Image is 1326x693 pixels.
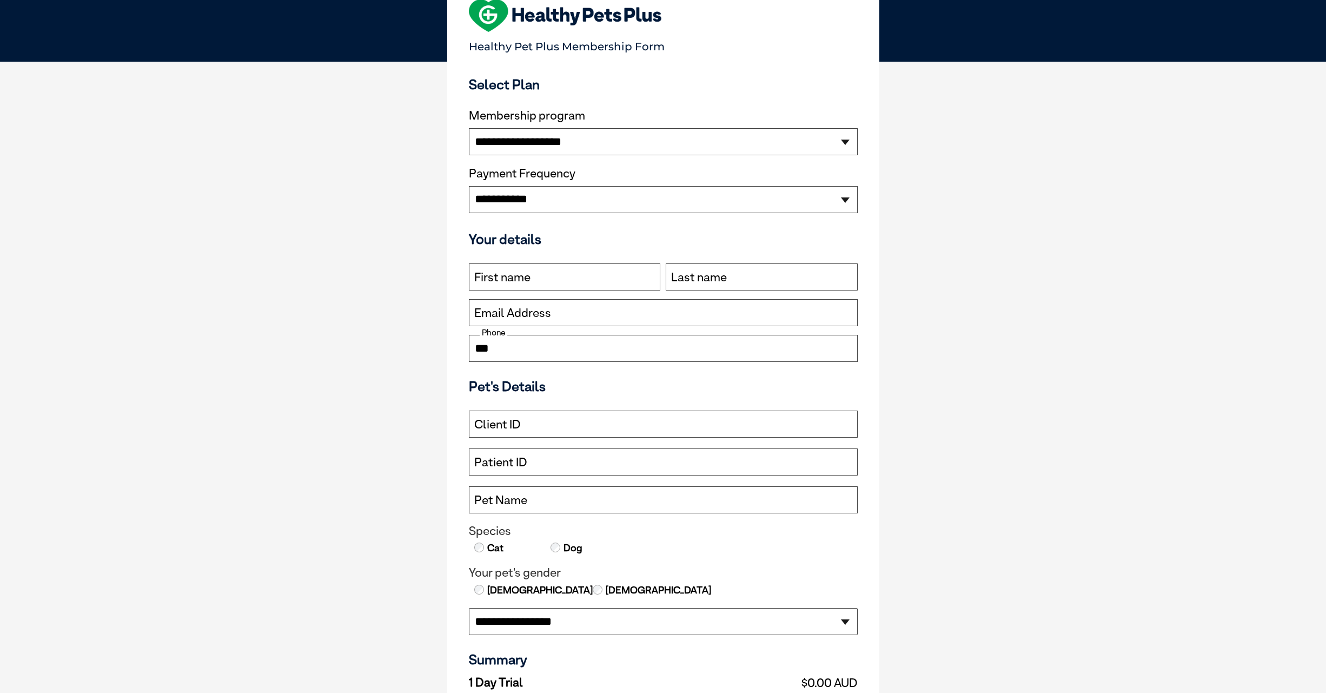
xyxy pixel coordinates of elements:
[680,673,858,692] td: $0.00 AUD
[465,378,862,394] h3: Pet's Details
[562,541,582,555] label: Dog
[469,167,575,181] label: Payment Frequency
[469,524,858,538] legend: Species
[469,35,858,53] p: Healthy Pet Plus Membership Form
[469,566,858,580] legend: Your pet's gender
[671,270,727,285] label: Last name
[605,583,711,597] label: [DEMOGRAPHIC_DATA]
[469,109,858,123] label: Membership program
[469,673,680,692] td: 1 Day Trial
[486,583,593,597] label: [DEMOGRAPHIC_DATA]
[480,328,507,338] label: Phone
[474,270,531,285] label: First name
[474,306,551,320] label: Email Address
[486,541,503,555] label: Cat
[469,651,858,668] h3: Summary
[469,231,858,247] h3: Your details
[469,76,858,93] h3: Select Plan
